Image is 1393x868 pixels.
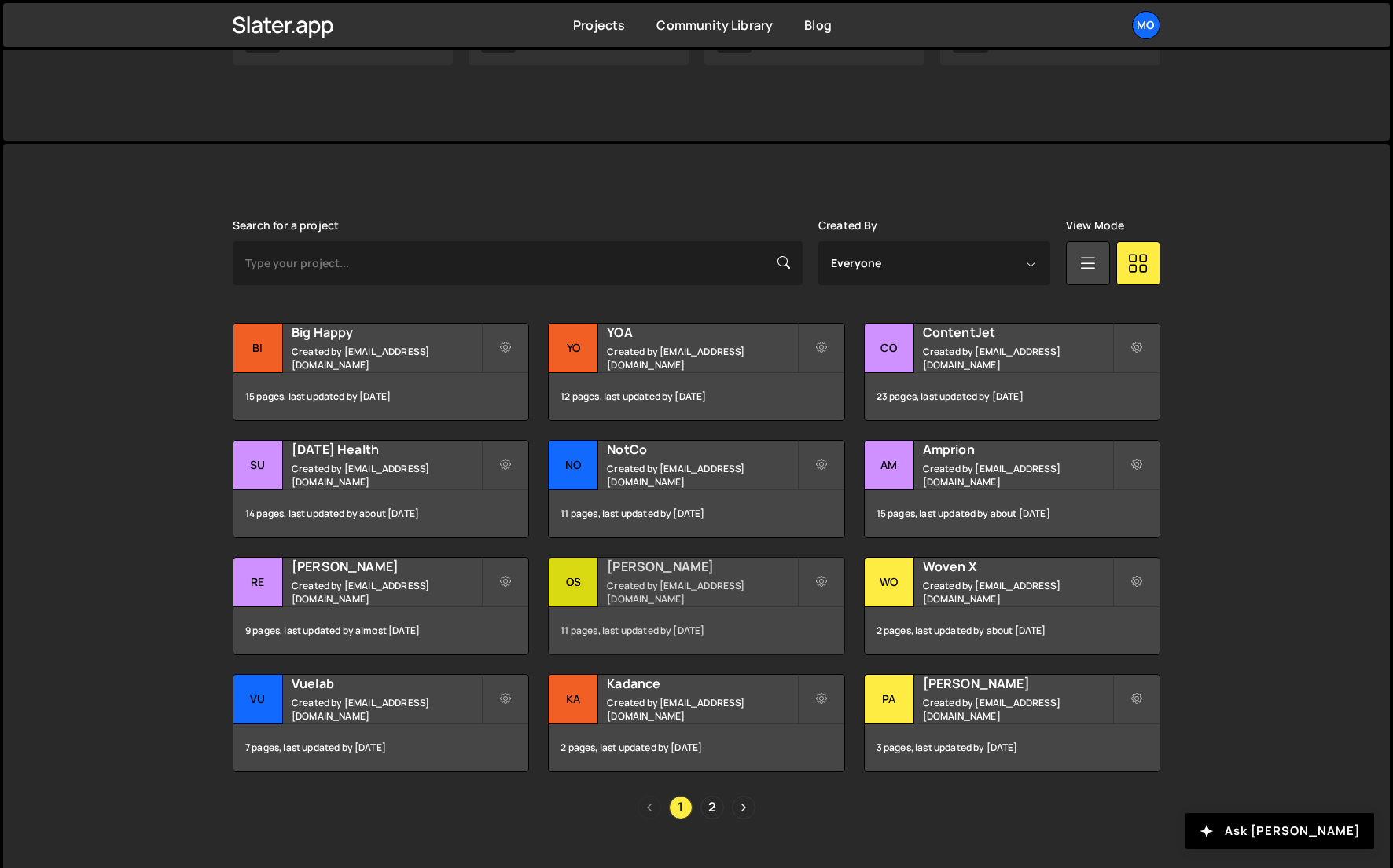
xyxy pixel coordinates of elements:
[607,696,796,723] small: Created by [EMAIL_ADDRESS][DOMAIN_NAME]
[923,675,1112,692] h2: [PERSON_NAME]
[233,323,529,421] a: Bi Big Happy Created by [EMAIL_ADDRESS][DOMAIN_NAME] 15 pages, last updated by [DATE]
[607,558,796,575] h2: [PERSON_NAME]
[865,324,914,373] div: Co
[923,696,1112,723] small: Created by [EMAIL_ADDRESS][DOMAIN_NAME]
[732,796,755,819] a: Next page
[548,323,844,421] a: YO YOA Created by [EMAIL_ADDRESS][DOMAIN_NAME] 12 pages, last updated by [DATE]
[818,219,878,232] label: Created By
[292,558,481,575] h2: [PERSON_NAME]
[233,557,529,655] a: Re [PERSON_NAME] Created by [EMAIL_ADDRESS][DOMAIN_NAME] 9 pages, last updated by almost [DATE]
[549,441,598,490] div: No
[549,558,598,607] div: Os
[233,724,528,771] div: 7 pages, last updated by [DATE]
[865,490,1160,537] div: 15 pages, last updated by about [DATE]
[233,558,283,607] div: Re
[865,724,1160,771] div: 3 pages, last updated by [DATE]
[923,462,1112,489] small: Created by [EMAIL_ADDRESS][DOMAIN_NAME]
[656,16,773,34] a: Community Library
[923,441,1112,458] h2: Amprion
[233,219,339,232] label: Search for a project
[548,440,844,538] a: No NotCo Created by [EMAIL_ADDRESS][DOMAIN_NAME] 11 pages, last updated by [DATE]
[292,324,481,341] h2: Big Happy
[292,345,481,372] small: Created by [EMAIL_ADDRESS][DOMAIN_NAME]
[923,324,1112,341] h2: ContentJet
[549,490,844,537] div: 11 pages, last updated by [DATE]
[292,675,481,692] h2: Vuelab
[548,674,844,772] a: Ka Kadance Created by [EMAIL_ADDRESS][DOMAIN_NAME] 2 pages, last updated by [DATE]
[292,696,481,723] small: Created by [EMAIL_ADDRESS][DOMAIN_NAME]
[865,373,1160,420] div: 23 pages, last updated by [DATE]
[700,796,724,819] a: Page 2
[923,558,1112,575] h2: Woven X
[292,441,481,458] h2: [DATE] Health
[292,462,481,489] small: Created by [EMAIL_ADDRESS][DOMAIN_NAME]
[1066,219,1124,232] label: View Mode
[549,675,598,724] div: Ka
[865,607,1160,654] div: 2 pages, last updated by about [DATE]
[233,490,528,537] div: 14 pages, last updated by about [DATE]
[233,241,803,285] input: Type your project...
[548,557,844,655] a: Os [PERSON_NAME] Created by [EMAIL_ADDRESS][DOMAIN_NAME] 11 pages, last updated by [DATE]
[864,557,1160,655] a: Wo Woven X Created by [EMAIL_ADDRESS][DOMAIN_NAME] 2 pages, last updated by about [DATE]
[573,16,625,34] a: Projects
[607,675,796,692] h2: Kadance
[233,607,528,654] div: 9 pages, last updated by almost [DATE]
[923,345,1112,372] small: Created by [EMAIL_ADDRESS][DOMAIN_NAME]
[549,324,598,373] div: YO
[1185,813,1374,849] button: Ask [PERSON_NAME]
[607,579,796,606] small: Created by [EMAIL_ADDRESS][DOMAIN_NAME]
[607,345,796,372] small: Created by [EMAIL_ADDRESS][DOMAIN_NAME]
[804,16,832,34] a: Blog
[865,558,914,607] div: Wo
[607,462,796,489] small: Created by [EMAIL_ADDRESS][DOMAIN_NAME]
[549,373,844,420] div: 12 pages, last updated by [DATE]
[549,724,844,771] div: 2 pages, last updated by [DATE]
[607,441,796,458] h2: NotCo
[864,440,1160,538] a: Am Amprion Created by [EMAIL_ADDRESS][DOMAIN_NAME] 15 pages, last updated by about [DATE]
[233,373,528,420] div: 15 pages, last updated by [DATE]
[233,674,529,772] a: Vu Vuelab Created by [EMAIL_ADDRESS][DOMAIN_NAME] 7 pages, last updated by [DATE]
[233,440,529,538] a: Su [DATE] Health Created by [EMAIL_ADDRESS][DOMAIN_NAME] 14 pages, last updated by about [DATE]
[233,796,1160,819] div: Pagination
[1132,11,1160,39] a: Mo
[865,441,914,490] div: Am
[233,324,283,373] div: Bi
[607,324,796,341] h2: YOA
[233,441,283,490] div: Su
[923,579,1112,606] small: Created by [EMAIL_ADDRESS][DOMAIN_NAME]
[233,675,283,724] div: Vu
[292,579,481,606] small: Created by [EMAIL_ADDRESS][DOMAIN_NAME]
[864,323,1160,421] a: Co ContentJet Created by [EMAIL_ADDRESS][DOMAIN_NAME] 23 pages, last updated by [DATE]
[865,675,914,724] div: Pa
[864,674,1160,772] a: Pa [PERSON_NAME] Created by [EMAIL_ADDRESS][DOMAIN_NAME] 3 pages, last updated by [DATE]
[549,607,844,654] div: 11 pages, last updated by [DATE]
